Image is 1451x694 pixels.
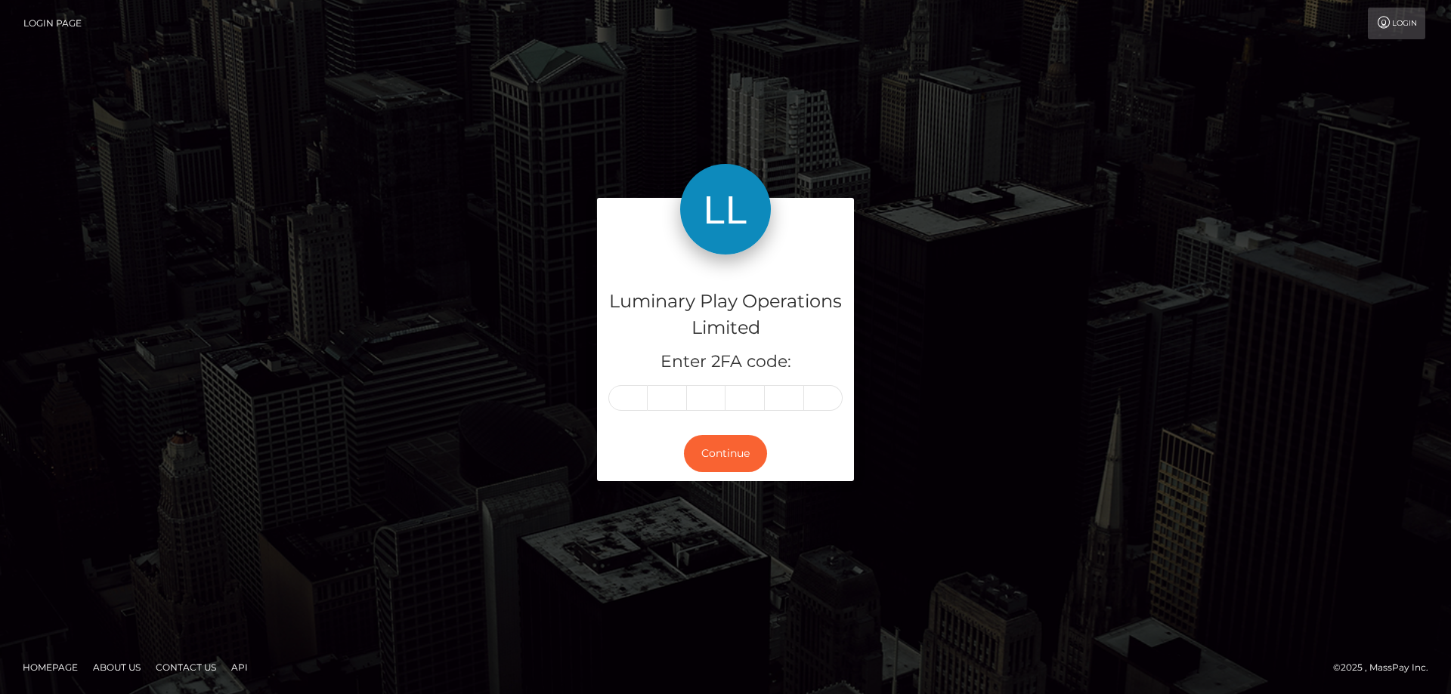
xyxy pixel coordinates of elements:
[608,288,843,341] h4: Luminary Play Operations Limited
[87,655,147,679] a: About Us
[680,164,771,254] img: Luminary Play Operations Limited
[17,655,84,679] a: Homepage
[1333,659,1440,676] div: © 2025 , MassPay Inc.
[684,435,767,472] button: Continue
[608,350,843,374] h5: Enter 2FA code:
[1368,8,1425,39] a: Login
[23,8,82,39] a: Login Page
[225,655,254,679] a: API
[150,655,222,679] a: Contact Us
